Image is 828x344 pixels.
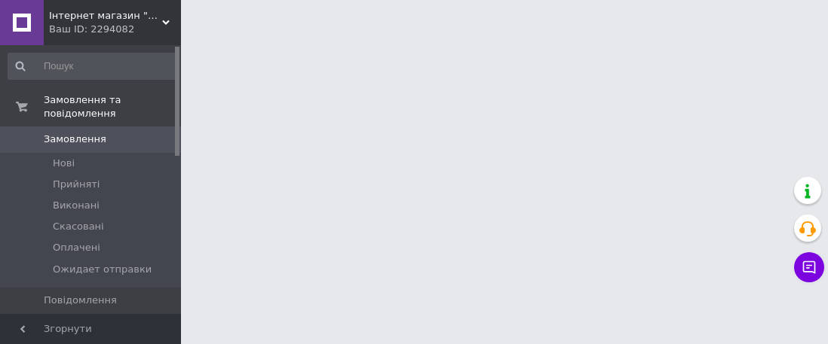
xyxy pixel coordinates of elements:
div: Ваш ID: 2294082 [49,23,181,36]
span: Інтернет магазин "Упаковка" [49,9,162,23]
span: Оплачені [53,241,100,254]
input: Пошук [8,53,178,80]
span: Замовлення [44,132,106,146]
span: Скасовані [53,220,104,233]
span: Ожидает отправки [53,263,152,276]
span: Виконані [53,199,100,212]
span: Прийняті [53,178,100,191]
span: Замовлення та повідомлення [44,93,181,120]
span: Нові [53,157,75,170]
button: Чат з покупцем [794,252,824,282]
span: Повідомлення [44,294,117,307]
